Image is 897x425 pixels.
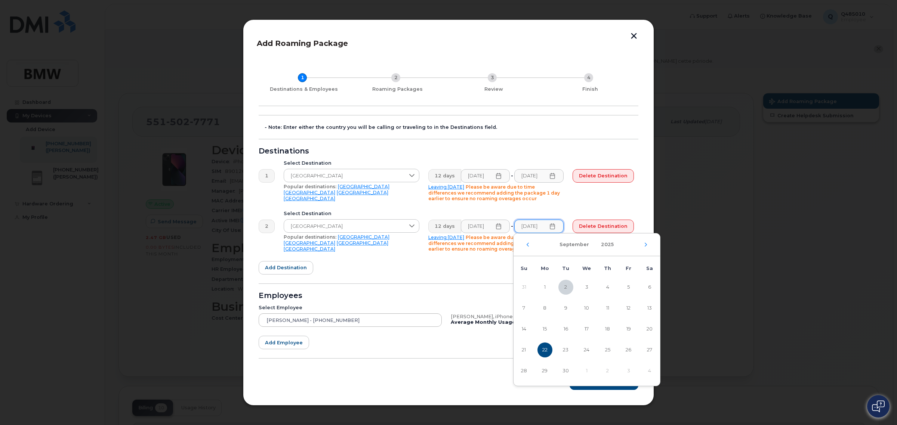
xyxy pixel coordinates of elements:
[558,322,573,336] span: 16
[600,322,615,336] span: 18
[558,280,573,295] span: 2
[514,220,564,233] input: Please fill out this field
[514,360,534,381] td: 28
[579,280,594,295] span: 3
[618,298,639,319] td: 12
[514,339,534,360] td: 21
[646,266,653,271] span: Sa
[573,220,634,233] button: Delete destination
[259,261,313,274] button: Add destination
[642,280,657,295] span: 6
[517,322,531,336] span: 14
[639,339,660,360] td: 27
[284,190,335,195] a: [GEOGRAPHIC_DATA]
[621,342,636,357] span: 26
[621,301,636,316] span: 12
[555,360,576,381] td: 30
[618,360,639,381] td: 3
[391,73,400,82] div: 2
[265,264,307,271] span: Add destination
[579,301,594,316] span: 10
[555,277,576,298] td: 2
[514,277,534,298] td: 31
[259,148,638,154] div: Destinations
[576,319,597,339] td: 17
[521,266,527,271] span: Su
[558,342,573,357] span: 23
[517,363,531,378] span: 28
[537,322,552,336] span: 15
[265,339,303,346] span: Add employee
[428,184,464,190] a: Leaving [DATE]
[562,266,569,271] span: Tu
[576,360,597,381] td: 1
[597,238,618,251] button: Choose Year
[514,298,534,319] td: 7
[461,169,510,183] input: Please fill out this field
[555,319,576,339] td: 16
[642,322,657,336] span: 20
[597,298,618,319] td: 11
[579,322,594,336] span: 17
[621,280,636,295] span: 5
[525,242,530,247] button: Previous Month
[600,280,615,295] span: 4
[597,339,618,360] td: 25
[352,86,443,92] div: Roaming Packages
[545,86,635,92] div: Finish
[284,184,336,189] span: Popular destinations:
[537,342,552,357] span: 22
[284,220,405,233] span: Germany
[428,235,560,252] span: Please be aware due to time differences we recommend adding the package 1 day earlier to ensure n...
[576,298,597,319] td: 10
[597,319,618,339] td: 18
[461,220,510,233] input: Please fill out this field
[582,266,591,271] span: We
[534,360,555,381] td: 29
[514,319,534,339] td: 14
[284,211,419,217] div: Select Destination
[555,339,576,360] td: 23
[626,266,631,271] span: Fr
[872,400,885,412] img: Open chat
[537,363,552,378] span: 29
[514,169,564,183] input: Please fill out this field
[579,223,628,230] span: Delete destination
[541,266,549,271] span: Mo
[639,319,660,339] td: 20
[537,280,552,295] span: 1
[259,293,638,299] div: Employees
[579,172,628,179] span: Delete destination
[517,342,531,357] span: 21
[555,238,594,251] button: Choose Month
[338,234,389,240] a: [GEOGRAPHIC_DATA]
[558,301,573,316] span: 9
[428,235,464,240] a: Leaving [DATE]
[534,339,555,360] td: 22
[639,360,660,381] td: 4
[338,184,389,189] a: [GEOGRAPHIC_DATA]
[265,124,638,130] div: - Note: Enter either the country you will be calling or traveling to in the Destinations field.
[428,184,560,201] span: Please be aware due to time differences we recommend adding the package 1 day earlier to ensure n...
[284,240,335,246] a: [GEOGRAPHIC_DATA]
[576,339,597,360] td: 24
[534,319,555,339] td: 15
[534,298,555,319] td: 8
[509,169,515,183] div: -
[517,301,531,316] span: 7
[618,277,639,298] td: 5
[449,86,539,92] div: Review
[558,363,573,378] span: 30
[555,298,576,319] td: 9
[337,240,388,246] a: [GEOGRAPHIC_DATA]
[639,277,660,298] td: 6
[642,342,657,357] span: 27
[600,301,615,316] span: 11
[618,339,639,360] td: 26
[259,313,442,327] input: Search device
[284,234,336,240] span: Popular destinations:
[284,246,335,252] a: [GEOGRAPHIC_DATA]
[537,301,552,316] span: 8
[573,169,634,183] button: Delete destination
[600,342,615,357] span: 25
